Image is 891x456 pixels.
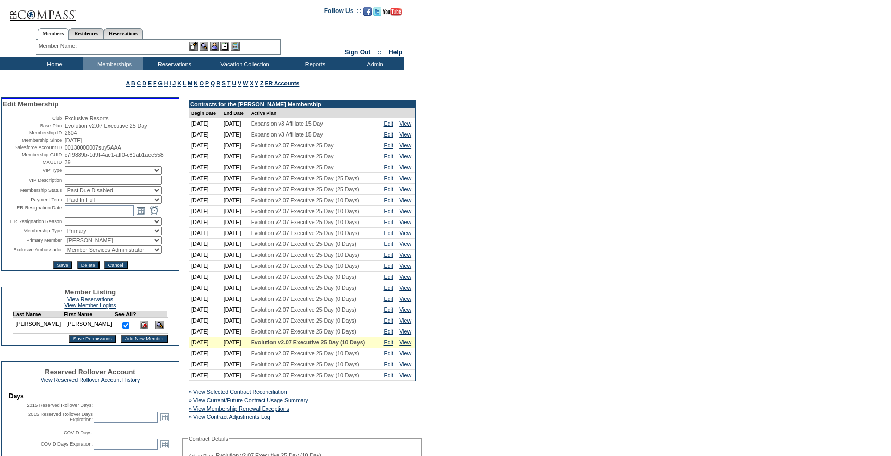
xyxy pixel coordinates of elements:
[399,252,411,258] a: View
[189,206,221,217] td: [DATE]
[189,184,221,195] td: [DATE]
[399,328,411,335] a: View
[384,350,393,356] a: Edit
[143,57,203,70] td: Reservations
[3,195,64,204] td: Payment Term:
[221,326,249,337] td: [DATE]
[77,261,100,269] input: Delete
[249,108,382,118] td: Active Plan
[65,130,77,136] span: 2604
[159,438,170,450] a: Open the calendar popup.
[221,217,249,228] td: [DATE]
[189,261,221,272] td: [DATE]
[384,208,393,214] a: Edit
[399,350,411,356] a: View
[399,285,411,291] a: View
[384,328,393,335] a: Edit
[131,80,135,87] a: B
[189,118,221,129] td: [DATE]
[378,48,382,56] span: ::
[399,230,411,236] a: View
[251,219,360,225] span: Evolution v2.07 Executive 25 Day (10 Days)
[399,175,411,181] a: View
[251,252,360,258] span: Evolution v2.07 Executive 25 Day (10 Days)
[399,208,411,214] a: View
[251,142,334,149] span: Evolution v2.07 Executive 25 Day
[189,326,221,337] td: [DATE]
[399,153,411,159] a: View
[205,80,209,87] a: P
[384,120,393,127] a: Edit
[3,176,64,185] td: VIP Description:
[9,392,171,400] td: Days
[53,261,72,269] input: Save
[324,6,361,19] td: Follow Us ::
[211,80,215,87] a: Q
[221,261,249,272] td: [DATE]
[65,137,82,143] span: [DATE]
[189,151,221,162] td: [DATE]
[344,57,404,70] td: Admin
[221,337,249,348] td: [DATE]
[13,318,64,334] td: [PERSON_NAME]
[384,317,393,324] a: Edit
[189,414,270,420] a: » View Contract Adjustments Log
[384,142,393,149] a: Edit
[243,80,248,87] a: W
[221,195,249,206] td: [DATE]
[140,321,148,329] img: Delete
[221,162,249,173] td: [DATE]
[255,80,258,87] a: Y
[28,412,93,422] label: 2015 Reserved Rollover Days Expiration:
[384,175,393,181] a: Edit
[373,10,381,17] a: Follow us on Twitter
[189,228,221,239] td: [DATE]
[399,219,411,225] a: View
[3,217,64,226] td: ER Resignation Reason:
[384,263,393,269] a: Edit
[189,129,221,140] td: [DATE]
[221,315,249,326] td: [DATE]
[221,108,249,118] td: End Date
[41,377,140,383] a: View Reserved Rollover Account History
[399,372,411,378] a: View
[389,48,402,56] a: Help
[3,236,64,244] td: Primary Member:
[265,80,299,87] a: ER Accounts
[384,153,393,159] a: Edit
[260,80,264,87] a: Z
[189,42,198,51] img: b_edit.gif
[399,306,411,313] a: View
[65,115,109,121] span: Exclusive Resorts
[189,173,221,184] td: [DATE]
[251,328,356,335] span: Evolution v2.07 Executive 25 Day (0 Days)
[251,372,360,378] span: Evolution v2.07 Executive 25 Day (10 Days)
[221,129,249,140] td: [DATE]
[189,337,221,348] td: [DATE]
[69,335,116,343] input: Save Permissions
[384,372,393,378] a: Edit
[384,295,393,302] a: Edit
[3,122,64,129] td: Base Plan:
[221,118,249,129] td: [DATE]
[104,261,127,269] input: Cancel
[251,339,365,346] span: Evolution v2.07 Executive 25 Day (10 Days)
[399,164,411,170] a: View
[189,389,287,395] a: » View Selected Contract Reconciliation
[384,186,393,192] a: Edit
[251,120,323,127] span: Expansion v3 Affiliate 15 Day
[159,411,170,423] a: Open the calendar popup.
[399,361,411,367] a: View
[210,42,219,51] img: Impersonate
[172,80,176,87] a: J
[399,274,411,280] a: View
[231,42,240,51] img: b_calculator.gif
[189,282,221,293] td: [DATE]
[384,164,393,170] a: Edit
[189,359,221,370] td: [DATE]
[38,28,69,40] a: Members
[251,208,360,214] span: Evolution v2.07 Executive 25 Day (10 Days)
[220,42,229,51] img: Reservations
[251,263,360,269] span: Evolution v2.07 Executive 25 Day (10 Days)
[153,80,157,87] a: F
